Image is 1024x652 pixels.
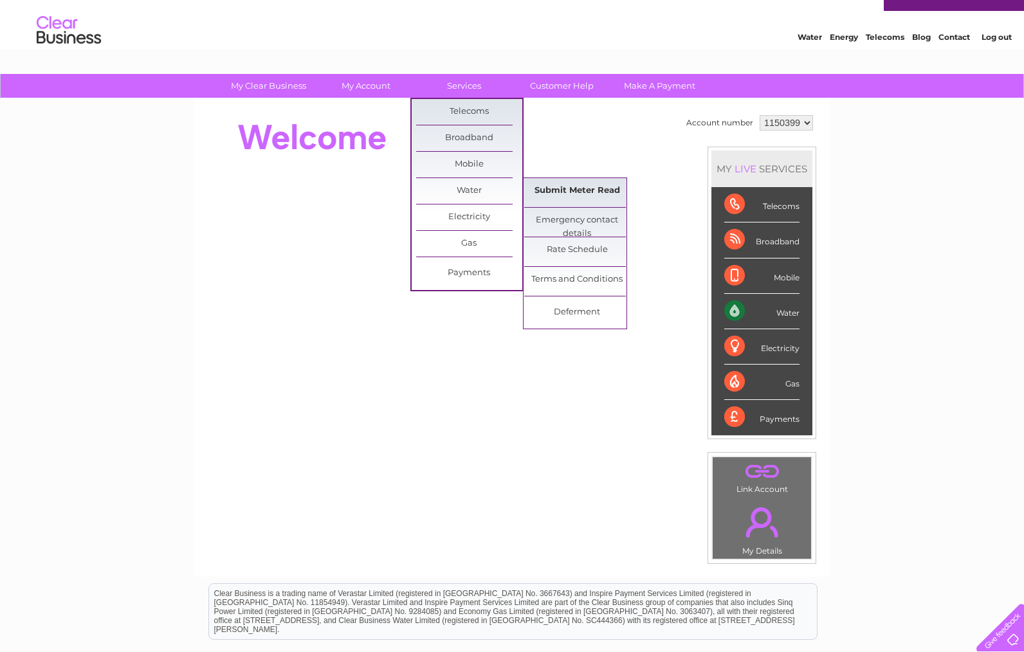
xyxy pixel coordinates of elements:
a: Water [798,55,822,64]
div: Broadband [724,222,800,258]
a: . [716,460,808,483]
a: Rate Schedule [524,237,630,263]
td: Link Account [712,457,812,497]
a: Services [411,74,517,98]
div: Gas [724,365,800,400]
a: . [716,500,808,545]
a: Payments [416,260,522,286]
a: My Account [313,74,419,98]
a: Make A Payment [607,74,713,98]
div: Telecoms [724,187,800,222]
td: My Details [712,496,812,559]
a: Telecoms [416,99,522,125]
a: Mobile [416,152,522,177]
a: Submit Meter Read [524,178,630,204]
a: 0333 014 3131 [782,6,870,23]
a: Customer Help [509,74,615,98]
div: LIVE [732,163,759,175]
td: Account number [683,112,756,134]
div: Mobile [724,258,800,294]
a: Water [416,178,522,204]
a: Blog [912,55,931,64]
a: Contact [938,55,970,64]
a: Emergency contact details [524,208,630,233]
div: Water [724,294,800,329]
a: Electricity [416,204,522,230]
a: Terms and Conditions [524,267,630,293]
img: logo.png [36,33,102,73]
a: Telecoms [866,55,904,64]
a: Log out [982,55,1012,64]
a: Broadband [416,125,522,151]
div: Clear Business is a trading name of Verastar Limited (registered in [GEOGRAPHIC_DATA] No. 3667643... [209,7,817,62]
a: My Clear Business [215,74,322,98]
a: Energy [830,55,858,64]
a: Gas [416,231,522,257]
a: Deferment [524,300,630,325]
div: Electricity [724,329,800,365]
div: Payments [724,400,800,435]
div: MY SERVICES [711,150,812,187]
